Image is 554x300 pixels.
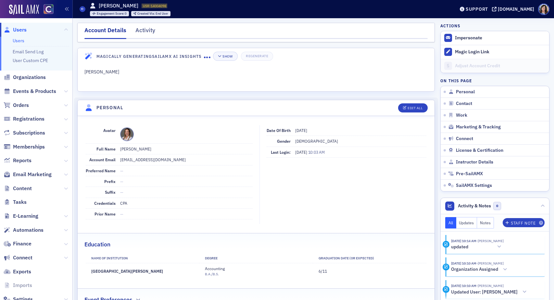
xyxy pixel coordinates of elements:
span: 10:03 AM [308,150,325,155]
a: Memberships [4,143,45,150]
span: Reports [13,157,31,164]
div: Support [466,6,488,12]
span: Personal [456,89,475,95]
a: View Homepage [39,4,54,15]
div: Adjust Account Credit [455,63,546,69]
span: USR-14004098 [143,4,166,8]
button: Updated User: [PERSON_NAME] [451,289,529,295]
span: Contact [456,101,472,107]
a: Reports [4,157,31,164]
div: Magic Login Link [455,49,546,55]
span: Engagement Score : [97,11,125,16]
h1: [PERSON_NAME] [99,2,138,9]
dd: [EMAIL_ADDRESS][DOMAIN_NAME] [120,154,253,165]
button: Impersonate [455,35,482,41]
span: Automations [13,227,44,234]
a: Automations [4,227,44,234]
span: Registrations [13,115,44,123]
div: End User [137,12,168,16]
a: Orders [4,102,29,109]
span: — [120,168,123,173]
div: [DOMAIN_NAME] [498,6,534,12]
button: Notes [477,217,494,228]
a: Users [13,38,24,44]
span: License & Certification [456,148,503,153]
h4: Actions [440,23,460,29]
span: B.A./B.S. [205,272,219,276]
a: Events & Products [4,88,56,95]
a: Organizations [4,74,46,81]
button: Organization Assigned [451,266,510,273]
span: Prefix [104,179,116,184]
span: Orders [13,102,29,109]
time: 8/21/2025 10:10 AM [451,283,476,288]
span: Instructor Details [456,159,493,165]
span: — [120,211,123,216]
div: 0 [97,12,127,16]
a: Tasks [4,199,27,206]
div: Activity [443,264,449,270]
th: Degree [199,254,313,263]
td: Accounting [199,263,313,279]
th: Graduation Date (Or Expected) [313,254,426,263]
span: Prior Name [94,211,116,216]
span: 6/11 [319,268,327,274]
span: Full Name [96,146,116,151]
span: Credentials [94,201,116,206]
dd: CPA [120,198,253,208]
a: Email Send Log [13,49,44,55]
a: Imports [4,282,32,289]
div: Edit All [408,106,422,110]
button: Show [213,52,237,61]
span: Exports [13,268,31,275]
button: [DOMAIN_NAME] [492,7,536,11]
span: Memberships [13,143,45,150]
td: [GEOGRAPHIC_DATA][PERSON_NAME] [86,263,199,279]
span: Subscriptions [13,129,45,137]
a: User Custom CPE [13,58,48,63]
h5: Organization Assigned [451,267,498,272]
a: Registrations [4,115,44,123]
span: Imports [13,282,32,289]
th: Name of Institution [86,254,199,263]
span: Pre-SailAMX [456,171,483,177]
dd: [PERSON_NAME] [120,144,253,154]
img: SailAMX [44,4,54,14]
span: [DATE] [295,150,308,155]
span: — [120,179,123,184]
a: Connect [4,254,32,261]
a: Subscriptions [4,129,45,137]
div: Update [443,241,449,248]
span: Content [13,185,32,192]
a: Finance [4,240,31,247]
span: — [120,189,123,195]
span: Work [456,112,467,118]
span: Date of Birth [267,128,291,133]
time: 8/21/2025 10:14 AM [451,239,476,243]
span: Users [13,26,27,33]
span: Profile [538,4,549,15]
a: Exports [4,268,31,275]
span: Finance [13,240,31,247]
h4: Personal [96,104,123,111]
h5: updated [451,244,468,250]
span: Avatar [103,128,116,133]
button: Edit All [398,103,427,112]
span: Connect [456,136,473,142]
span: Marketing & Tracking [456,124,501,130]
a: E-Learning [4,213,38,220]
span: Kaylie Rossi [476,239,504,243]
div: Created Via: End User [131,11,170,16]
span: Events & Products [13,88,56,95]
span: [DATE] [295,128,307,133]
h5: Updated User: [PERSON_NAME] [451,289,518,295]
span: Organizations [13,74,46,81]
span: Gender [277,138,291,144]
span: Preferred Name [86,168,116,173]
a: Content [4,185,32,192]
span: 0 [493,202,501,210]
span: Created Via : [137,11,156,16]
span: SailAMX Settings [456,183,492,189]
span: Connect [13,254,32,261]
a: Email Marketing [4,171,52,178]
